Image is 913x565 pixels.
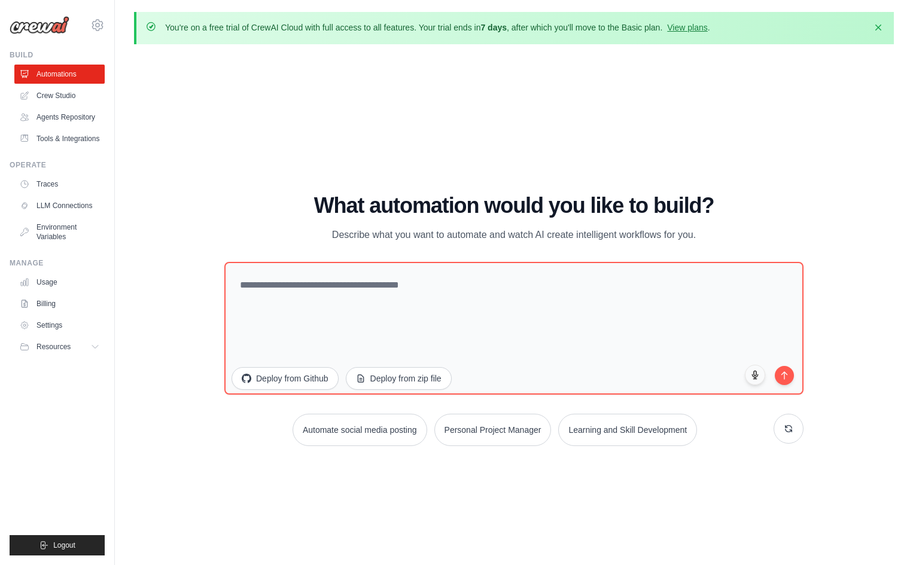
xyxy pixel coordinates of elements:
[165,22,710,33] p: You're on a free trial of CrewAI Cloud with full access to all features. Your trial ends in , aft...
[232,367,339,390] button: Deploy from Github
[558,414,697,446] button: Learning and Skill Development
[14,196,105,215] a: LLM Connections
[313,227,715,243] p: Describe what you want to automate and watch AI create intelligent workflows for you.
[10,535,105,555] button: Logout
[10,258,105,268] div: Manage
[14,86,105,105] a: Crew Studio
[14,65,105,84] a: Automations
[14,337,105,356] button: Resources
[14,316,105,335] a: Settings
[480,23,507,32] strong: 7 days
[14,129,105,148] a: Tools & Integrations
[14,218,105,246] a: Environment Variables
[14,273,105,292] a: Usage
[853,508,913,565] iframe: Chat Widget
[293,414,427,446] button: Automate social media posting
[667,23,707,32] a: View plans
[14,108,105,127] a: Agents Repository
[53,540,75,550] span: Logout
[14,175,105,194] a: Traces
[10,160,105,170] div: Operate
[36,342,71,352] span: Resources
[14,294,105,313] a: Billing
[434,414,552,446] button: Personal Project Manager
[10,16,69,34] img: Logo
[224,194,804,218] h1: What automation would you like to build?
[10,50,105,60] div: Build
[346,367,452,390] button: Deploy from zip file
